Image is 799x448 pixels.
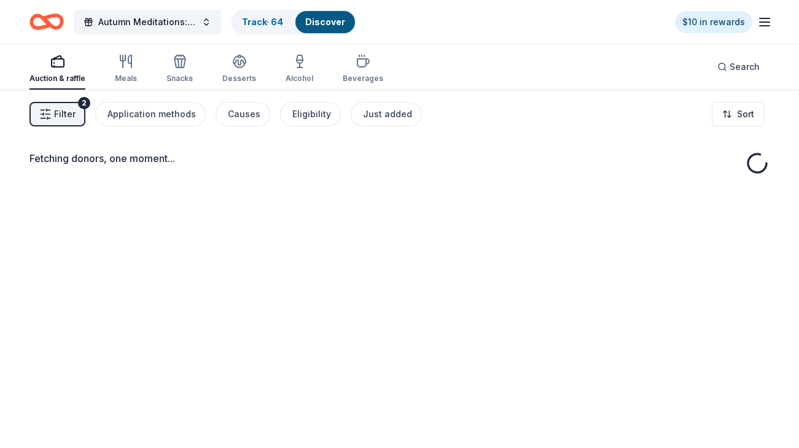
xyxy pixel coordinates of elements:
[78,97,90,109] div: 2
[98,15,197,29] span: Autumn Meditations: NYWC at 41
[351,102,422,126] button: Just added
[29,102,85,126] button: Filter2
[166,49,193,90] button: Snacks
[730,60,760,74] span: Search
[363,107,412,122] div: Just added
[737,107,754,122] span: Sort
[675,11,752,33] a: $10 in rewards
[115,74,137,83] div: Meals
[95,102,206,126] button: Application methods
[231,10,356,34] button: Track· 64Discover
[280,102,341,126] button: Eligibility
[29,7,64,36] a: Home
[107,107,196,122] div: Application methods
[242,17,283,27] a: Track· 64
[29,49,85,90] button: Auction & raffle
[343,49,383,90] button: Beverages
[286,74,313,83] div: Alcohol
[222,74,256,83] div: Desserts
[305,17,345,27] a: Discover
[228,107,260,122] div: Causes
[166,74,193,83] div: Snacks
[216,102,270,126] button: Causes
[712,102,765,126] button: Sort
[343,74,383,83] div: Beverages
[29,151,770,166] div: Fetching donors, one moment...
[115,49,137,90] button: Meals
[74,10,221,34] button: Autumn Meditations: NYWC at 41
[29,74,85,83] div: Auction & raffle
[707,55,770,79] button: Search
[292,107,331,122] div: Eligibility
[54,107,76,122] span: Filter
[222,49,256,90] button: Desserts
[286,49,313,90] button: Alcohol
